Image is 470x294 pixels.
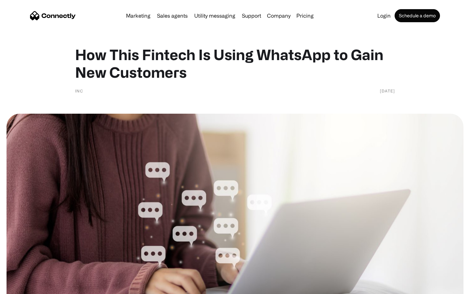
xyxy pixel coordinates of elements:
[30,11,76,21] a: home
[267,11,290,20] div: Company
[395,9,440,22] a: Schedule a demo
[75,88,83,94] div: INC
[265,11,292,20] div: Company
[154,13,190,18] a: Sales agents
[75,46,395,81] h1: How This Fintech Is Using WhatsApp to Gain New Customers
[123,13,153,18] a: Marketing
[7,283,39,292] aside: Language selected: English
[380,88,395,94] div: [DATE]
[294,13,316,18] a: Pricing
[375,13,393,18] a: Login
[13,283,39,292] ul: Language list
[239,13,264,18] a: Support
[192,13,238,18] a: Utility messaging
